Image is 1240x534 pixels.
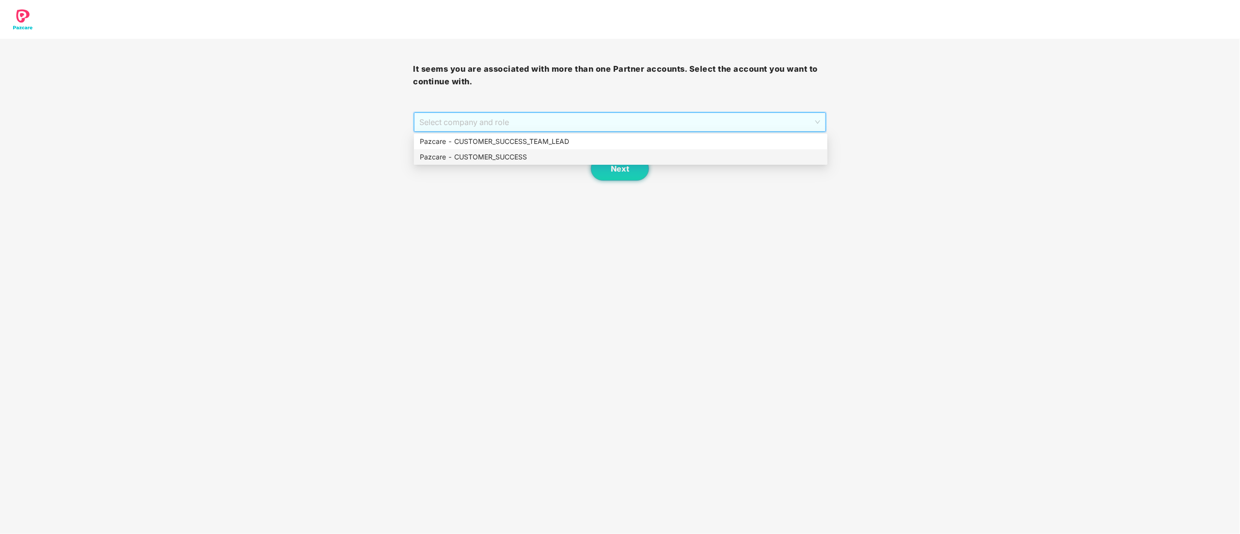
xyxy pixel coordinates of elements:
[420,113,821,131] span: Select company and role
[420,152,822,162] div: Pazcare - CUSTOMER_SUCCESS
[413,63,827,88] h3: It seems you are associated with more than one Partner accounts. Select the account you want to c...
[414,134,827,149] div: Pazcare - CUSTOMER_SUCCESS_TEAM_LEAD
[611,164,629,173] span: Next
[420,136,822,147] div: Pazcare - CUSTOMER_SUCCESS_TEAM_LEAD
[591,157,649,181] button: Next
[414,149,827,165] div: Pazcare - CUSTOMER_SUCCESS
